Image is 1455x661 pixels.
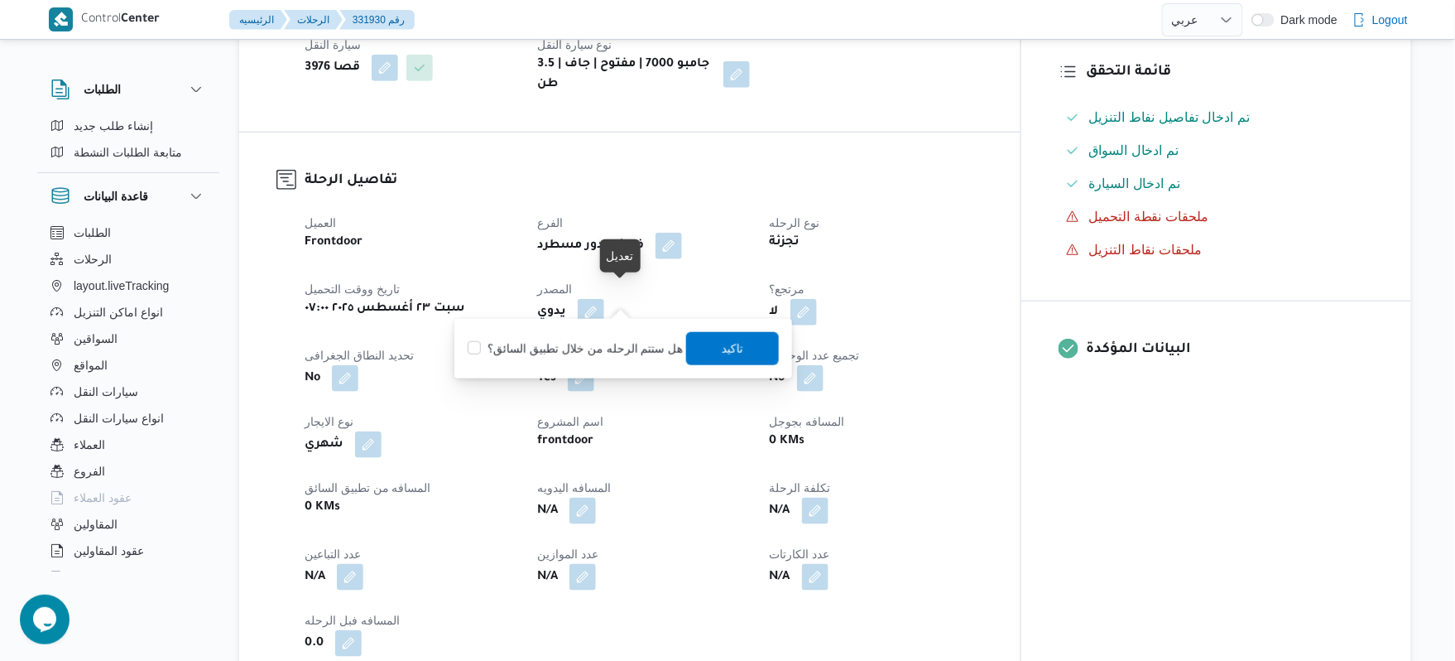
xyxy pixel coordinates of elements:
[1346,3,1414,36] button: Logout
[74,461,105,481] span: الفروع
[44,326,213,352] button: السواقين
[74,142,182,162] span: متابعة الطلبات النشطة
[121,13,160,27] b: Center
[305,299,465,319] b: سبت ٢٣ أغسطس ٢٠٢٥ ٠٧:٠٠
[44,538,213,564] button: عقود المقاولين
[305,498,340,518] b: 0 KMs
[537,501,558,521] b: N/A
[1089,108,1251,128] span: تم ادخال تفاصيل نفاط التنزيل
[74,355,108,375] span: المواقع
[770,369,785,388] b: No
[74,329,118,349] span: السواقين
[44,432,213,458] button: العملاء
[1087,61,1374,84] h3: قائمة التحقق
[305,282,400,296] span: تاريخ ووقت التحميل
[1059,138,1374,164] button: تم ادخال السواق
[770,432,805,451] b: 0 KMs
[770,481,831,495] span: تكلفة الرحلة
[1089,240,1203,260] span: ملحقات نقاط التنزيل
[722,339,743,359] span: تاكيد
[44,220,213,246] button: الطلبات
[537,302,566,322] b: يدوي
[305,216,336,229] span: العميل
[74,302,163,322] span: انواع اماكن التنزيل
[770,567,790,587] b: N/A
[44,352,213,379] button: المواقع
[1089,143,1179,157] span: تم ادخال السواق
[1059,237,1374,263] button: ملحقات نقاط التنزيل
[44,564,213,591] button: اجهزة التليفون
[305,435,343,455] b: شهري
[305,614,400,627] span: المسافه فبل الرحله
[44,511,213,538] button: المقاولين
[305,634,324,654] b: 0.0
[1059,171,1374,197] button: تم ادخال السيارة
[44,246,213,273] button: الرحلات
[770,282,805,296] span: مرتجع؟
[44,139,213,166] button: متابعة الطلبات النشطة
[537,55,712,94] b: جامبو 7000 | مفتوح | جاف | 3.5 طن
[1089,174,1181,194] span: تم ادخال السيارة
[770,548,830,561] span: عدد الكارتات
[305,415,353,428] span: نوع الايجار
[537,548,598,561] span: عدد الموازين
[74,567,142,587] span: اجهزة التليفون
[44,379,213,405] button: سيارات النقل
[1089,176,1181,191] span: تم ادخال السيارة
[74,541,144,561] span: عقود المقاولين
[1087,339,1374,361] h3: البيانات المؤكدة
[284,10,343,30] button: الرحلات
[74,435,105,455] span: العملاء
[44,299,213,326] button: انواع اماكن التنزيل
[1059,104,1374,131] button: تم ادخال تفاصيل نفاط التنزيل
[1089,210,1209,224] span: ملحقات نقطة التحميل
[537,216,563,229] span: الفرع
[1059,204,1374,230] button: ملحقات نقطة التحميل
[74,408,164,428] span: انواع سيارات النقل
[84,80,121,99] h3: الطلبات
[84,186,148,206] h3: قاعدة البيانات
[305,38,361,51] span: سيارة النقل
[37,220,219,578] div: قاعدة البيانات
[537,481,611,495] span: المسافه اليدويه
[74,249,112,269] span: الرحلات
[468,339,683,359] label: هل ستتم الرحله من خلال تطبيق السائق؟
[74,488,132,508] span: عقود العملاء
[686,332,779,365] button: تاكيد
[37,113,219,172] div: الطلبات
[305,58,360,78] b: قصا 3976
[50,80,206,99] button: الطلبات
[770,302,779,322] b: لا
[537,38,612,51] span: نوع سيارة النقل
[74,276,169,296] span: layout.liveTracking
[44,273,213,299] button: layout.liveTracking
[44,113,213,139] button: إنشاء طلب جديد
[44,458,213,485] button: الفروع
[305,548,361,561] span: عدد التباعين
[770,349,860,362] span: تجميع عدد الوحدات
[229,10,287,30] button: الرئيسيه
[305,481,431,495] span: المسافه من تطبيق السائق
[305,567,325,587] b: N/A
[537,415,603,428] span: اسم المشروع
[1089,207,1209,227] span: ملحقات نقطة التحميل
[17,595,70,644] iframe: chat widget
[305,349,414,362] span: تحديد النطاق الجغرافى
[74,382,138,402] span: سيارات النقل
[74,223,111,243] span: الطلبات
[1089,243,1203,257] span: ملحقات نقاط التنزيل
[537,369,556,388] b: Yes
[1275,13,1337,27] span: Dark mode
[537,432,593,451] b: frontdoor
[44,485,213,511] button: عقود العملاء
[770,415,845,428] span: المسافه بجوجل
[1372,10,1408,30] span: Logout
[537,282,572,296] span: المصدر
[305,369,320,388] b: No
[537,236,644,256] b: فرونت دور مسطرد
[770,216,820,229] span: نوع الرحله
[770,233,800,253] b: تجزئة
[305,170,983,192] h3: تفاصيل الرحلة
[74,514,118,534] span: المقاولين
[537,567,558,587] b: N/A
